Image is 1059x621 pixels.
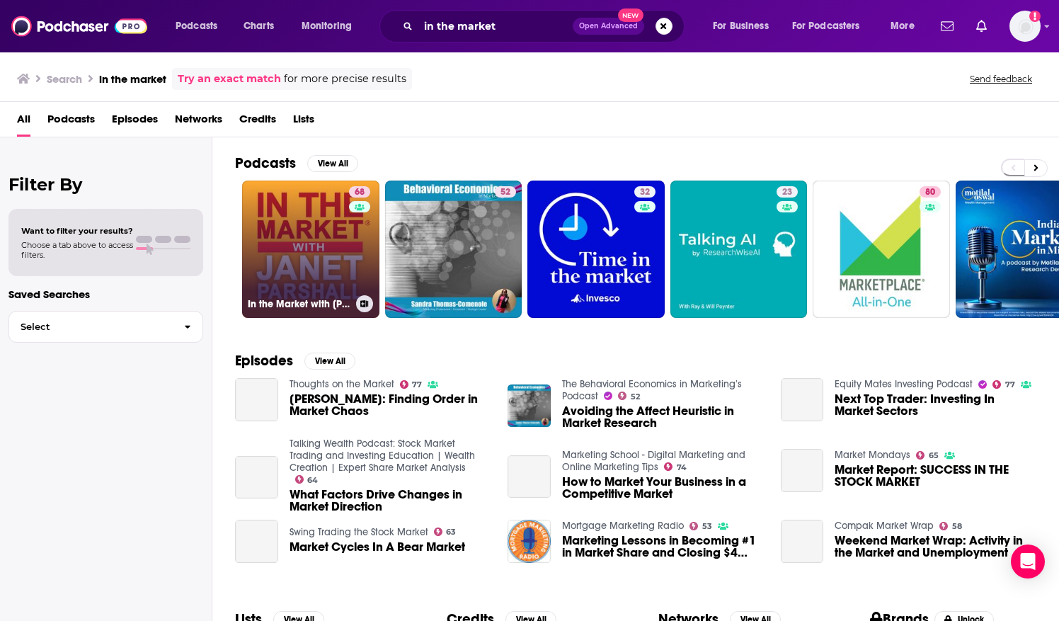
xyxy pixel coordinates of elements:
a: The Behavioral Economics in Marketing’s Podcast [562,378,742,402]
span: 58 [952,523,962,530]
a: 64 [295,475,319,484]
a: 74 [664,462,687,471]
a: 77 [400,380,423,389]
a: 68 [349,186,370,198]
h2: Episodes [235,352,293,370]
a: All [17,108,30,137]
button: open menu [703,15,786,38]
span: 52 [500,186,510,200]
span: Podcasts [176,16,217,36]
span: Open Advanced [579,23,638,30]
a: 80 [813,181,950,318]
a: 32 [634,186,656,198]
a: 53 [689,522,712,530]
a: 63 [434,528,457,536]
span: Select [9,322,173,331]
span: for more precise results [284,71,406,87]
span: 77 [412,382,422,388]
img: Podchaser - Follow, Share and Rate Podcasts [11,13,147,40]
a: Swing Trading the Stock Market [290,526,428,538]
p: Saved Searches [8,287,203,301]
a: Compak Market Wrap [835,520,934,532]
a: 77 [992,380,1015,389]
span: 77 [1005,382,1015,388]
a: Show notifications dropdown [971,14,992,38]
span: Charts [244,16,274,36]
a: Market Cycles In A Bear Market [235,520,278,563]
a: 23 [670,181,808,318]
button: Send feedback [966,73,1036,85]
a: Market Mondays [835,449,910,461]
span: 32 [640,186,650,200]
a: 23 [777,186,798,198]
div: Search podcasts, credits, & more... [393,10,698,42]
h2: Filter By [8,174,203,195]
a: 52 [618,392,640,400]
span: New [618,8,643,22]
a: Try an exact match [178,71,281,87]
a: How to Market Your Business in a Competitive Market [562,476,764,500]
a: Market Report: SUCCESS IN THE STOCK MARKET [835,464,1036,488]
button: open menu [166,15,236,38]
a: Show notifications dropdown [935,14,959,38]
a: Equity Mates Investing Podcast [835,378,973,390]
a: How to Market Your Business in a Competitive Market [508,455,551,498]
a: Market Cycles In A Bear Market [290,541,465,553]
span: For Business [713,16,769,36]
a: Networks [175,108,222,137]
span: For Podcasters [792,16,860,36]
a: Mortgage Marketing Radio [562,520,684,532]
div: Open Intercom Messenger [1011,545,1045,579]
button: open menu [783,15,881,38]
span: 53 [702,523,712,530]
a: Credits [239,108,276,137]
span: 52 [631,394,640,400]
span: 23 [782,186,792,200]
span: 64 [307,477,318,484]
a: Avoiding the Affect Heuristic in Market Research [562,405,764,429]
a: Next Top Trader: Investing In Market Sectors [835,393,1036,417]
a: 58 [939,522,962,530]
a: Episodes [112,108,158,137]
button: Open AdvancedNew [573,18,644,35]
a: Marketing Lessons in Becoming #1 in Market Share and Closing $4 Billion in Loan Volume [562,535,764,559]
h2: Podcasts [235,154,296,172]
a: Thoughts on the Market [290,378,394,390]
a: Weekend Market Wrap: Activity in the Market and Unemployment [835,535,1036,559]
a: Lists [293,108,314,137]
button: open menu [881,15,932,38]
a: 68In the Market with [PERSON_NAME] [242,181,379,318]
a: Market Report: SUCCESS IN THE STOCK MARKET [781,449,824,492]
a: Weekend Market Wrap: Activity in the Market and Unemployment [781,520,824,563]
button: open menu [292,15,370,38]
a: 80 [920,186,941,198]
input: Search podcasts, credits, & more... [418,15,573,38]
span: 74 [677,465,687,471]
svg: Add a profile image [1029,11,1041,22]
a: Marketing Lessons in Becoming #1 in Market Share and Closing $4 Billion in Loan Volume [508,520,551,563]
img: Avoiding the Affect Heuristic in Market Research [508,384,551,428]
a: EpisodesView All [235,352,355,370]
h3: In the Market with [PERSON_NAME] [248,298,350,310]
a: Marketing School - Digital Marketing and Online Marketing Tips [562,449,745,473]
a: Andrew Sheets: Finding Order in Market Chaos [235,378,278,421]
a: Andrew Sheets: Finding Order in Market Chaos [290,393,491,417]
span: 65 [929,452,939,459]
img: User Profile [1009,11,1041,42]
span: 80 [925,186,935,200]
a: What Factors Drive Changes in Market Direction [290,489,491,513]
a: 52 [495,186,516,198]
a: 52 [385,181,522,318]
span: Logged in as ShellB [1009,11,1041,42]
a: PodcastsView All [235,154,358,172]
